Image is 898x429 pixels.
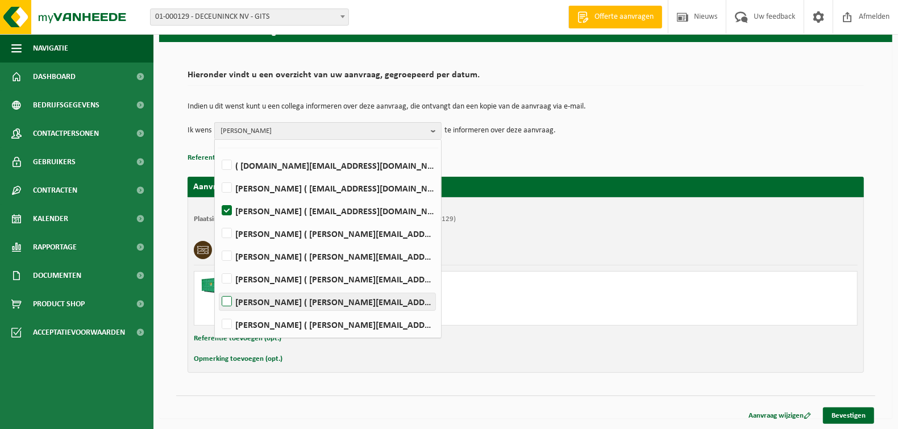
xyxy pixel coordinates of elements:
[33,119,99,148] span: Contactpersonen
[188,151,275,165] button: Referentie toevoegen (opt.)
[33,176,77,205] span: Contracten
[150,9,349,26] span: 01-000129 - DECEUNINCK NV - GITS
[214,122,442,139] button: [PERSON_NAME]
[219,202,435,219] label: [PERSON_NAME] ( [EMAIL_ADDRESS][DOMAIN_NAME] )
[592,11,656,23] span: Offerte aanvragen
[740,407,820,424] a: Aanvraag wijzigen
[219,225,435,242] label: [PERSON_NAME] ( [PERSON_NAME][EMAIL_ADDRESS][DOMAIN_NAME] )
[33,233,77,261] span: Rapportage
[33,205,68,233] span: Kalender
[219,157,435,174] label: ( [DOMAIN_NAME][EMAIL_ADDRESS][DOMAIN_NAME] )
[823,407,874,424] a: Bevestigen
[194,331,281,346] button: Referentie toevoegen (opt.)
[33,290,85,318] span: Product Shop
[221,123,426,140] span: [PERSON_NAME]
[33,261,81,290] span: Documenten
[219,248,435,265] label: [PERSON_NAME] ( [PERSON_NAME][EMAIL_ADDRESS][DOMAIN_NAME] )
[200,277,234,294] img: HK-XC-40-GN-00.png
[194,215,243,223] strong: Plaatsingsadres:
[188,103,864,111] p: Indien u dit wenst kunt u een collega informeren over deze aanvraag, die ontvangt dan een kopie v...
[188,122,211,139] p: Ik wens
[219,316,435,333] label: [PERSON_NAME] ( [PERSON_NAME][EMAIL_ADDRESS][DOMAIN_NAME] )
[444,122,556,139] p: te informeren over deze aanvraag.
[33,148,76,176] span: Gebruikers
[219,270,435,288] label: [PERSON_NAME] ( [PERSON_NAME][EMAIL_ADDRESS][DOMAIN_NAME] )
[193,182,278,191] strong: Aanvraag voor [DATE]
[194,352,282,366] button: Opmerking toevoegen (opt.)
[219,180,435,197] label: [PERSON_NAME] ( [EMAIL_ADDRESS][DOMAIN_NAME] )
[151,9,348,25] span: 01-000129 - DECEUNINCK NV - GITS
[568,6,662,28] a: Offerte aanvragen
[219,293,435,310] label: [PERSON_NAME] ( [PERSON_NAME][EMAIL_ADDRESS][DOMAIN_NAME] )
[33,34,68,63] span: Navigatie
[33,91,99,119] span: Bedrijfsgegevens
[33,63,76,91] span: Dashboard
[33,318,125,347] span: Acceptatievoorwaarden
[188,70,864,86] h2: Hieronder vindt u een overzicht van uw aanvraag, gegroepeerd per datum.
